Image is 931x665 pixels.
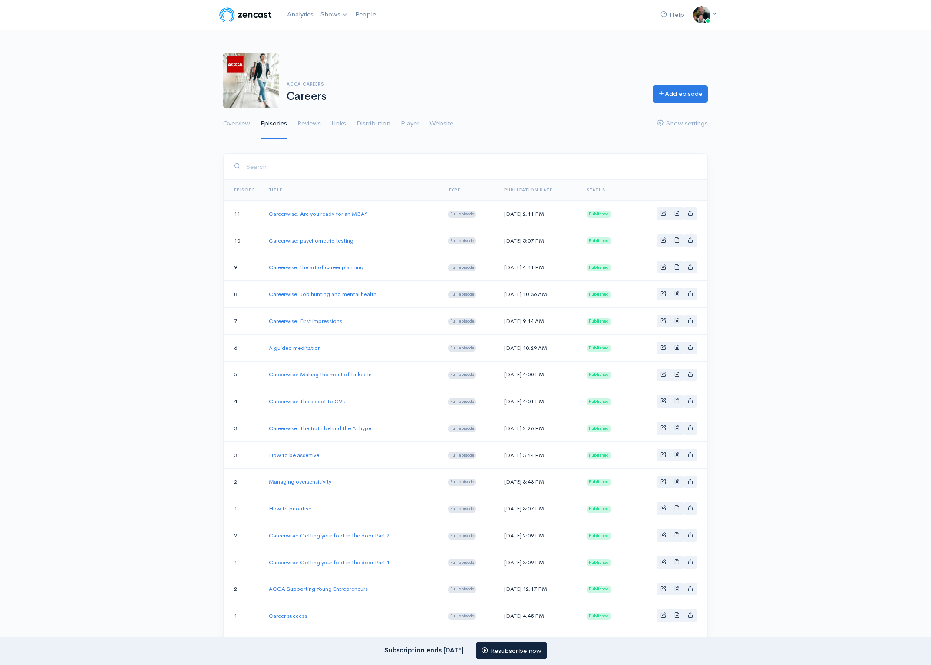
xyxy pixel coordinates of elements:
td: 4 [224,388,262,415]
span: Full episode [448,372,476,379]
a: Website [429,108,453,139]
a: Careerwise: the art of career planning [269,263,363,271]
a: Reviews [297,108,321,139]
span: Published [587,211,611,218]
td: [DATE] 10:36 AM [497,281,580,308]
span: Published [587,559,611,566]
div: Basic example [657,288,697,300]
a: Player [401,108,419,139]
span: Published [587,398,611,405]
span: Published [587,506,611,513]
a: Resubscribe now [476,642,547,660]
a: How to prioritise [269,505,311,512]
td: 2 [224,468,262,495]
span: Full episode [448,479,476,486]
div: Basic example [657,476,697,488]
div: Basic example [657,422,697,435]
td: [DATE] 4:45 PM [497,602,580,629]
a: Title [269,187,282,193]
a: Careerwise: The truth behind the AI hype [269,425,371,432]
span: Full episode [448,452,476,459]
a: A guided meditation [269,344,321,352]
span: Full episode [448,425,476,432]
td: [DATE] 12:17 PM [497,576,580,602]
h1: Careers [287,90,642,103]
td: [DATE] 10:29 AM [497,334,580,361]
span: Published [587,264,611,271]
td: [DATE] 3:09 PM [497,549,580,576]
strong: Subscription ends [DATE] [384,645,464,654]
a: Analytics [284,5,317,24]
span: Full episode [448,559,476,566]
a: Careerwise: Getting your foot in the door Part 1 [269,559,390,566]
input: Search [246,158,697,175]
span: Full episode [448,264,476,271]
span: Published [587,291,611,298]
span: Full episode [448,506,476,513]
td: [DATE] 2:26 PM [497,415,580,442]
img: ... [693,6,710,23]
td: 3 [224,415,262,442]
span: Published [587,372,611,379]
h6: ACCA careers [287,82,642,86]
span: Full episode [448,533,476,540]
div: Basic example [657,315,697,327]
td: [DATE] 5:07 PM [497,227,580,254]
span: Published [587,452,611,459]
a: Careerwise: psychometric testing [269,237,353,244]
a: People [352,5,380,24]
td: 10 [224,227,262,254]
span: Status [587,187,605,193]
td: 11 [224,201,262,227]
span: Full episode [448,237,476,244]
div: Basic example [657,609,697,622]
td: [DATE] 4:41 PM [497,254,580,281]
td: 2 [224,576,262,602]
td: [DATE] 2:11 PM [497,201,580,227]
a: Episode [234,187,255,193]
td: [DATE] 3:43 PM [497,468,580,495]
div: Basic example [657,234,697,247]
span: Published [587,237,611,244]
td: [DATE] 9:14 AM [497,308,580,335]
td: 1 [224,602,262,629]
a: Career success [269,612,307,619]
div: Basic example [657,502,697,515]
span: Published [587,318,611,325]
td: [DATE] 3:44 PM [497,441,580,468]
a: Overview [223,108,250,139]
a: Show settings [657,108,708,139]
div: Basic example [657,395,697,408]
div: Basic example [657,583,697,596]
a: Publication date [504,187,552,193]
td: [DATE] 2:09 PM [497,522,580,549]
a: Careerwise: The secret to CVs [269,398,345,405]
span: Published [587,613,611,620]
span: Full episode [448,586,476,593]
a: Episodes [261,108,287,139]
div: Basic example [657,369,697,381]
a: Careerwise: Getting your foot in the door Part 2 [269,532,390,539]
span: Full episode [448,398,476,405]
a: Add episode [653,85,708,103]
span: Full episode [448,613,476,620]
a: Careerwise: Making the most of LinkedIn [269,371,372,378]
a: Help [657,6,688,24]
div: Basic example [657,261,697,274]
a: Careerwise: Job hunting and mental health [269,290,376,298]
img: ZenCast Logo [218,6,273,23]
td: 1 [224,495,262,522]
span: Published [587,345,611,352]
a: Careerwise: First impressions [269,317,342,325]
span: Full episode [448,291,476,298]
td: 8 [224,281,262,308]
span: Published [587,425,611,432]
div: Basic example [657,449,697,461]
div: Basic example [657,556,697,569]
td: [DATE] 4:01 PM [497,388,580,415]
td: 5 [224,361,262,388]
div: Basic example [657,529,697,542]
div: Basic example [657,342,697,354]
td: [DATE] 4:00 PM [497,361,580,388]
td: 1 [224,549,262,576]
